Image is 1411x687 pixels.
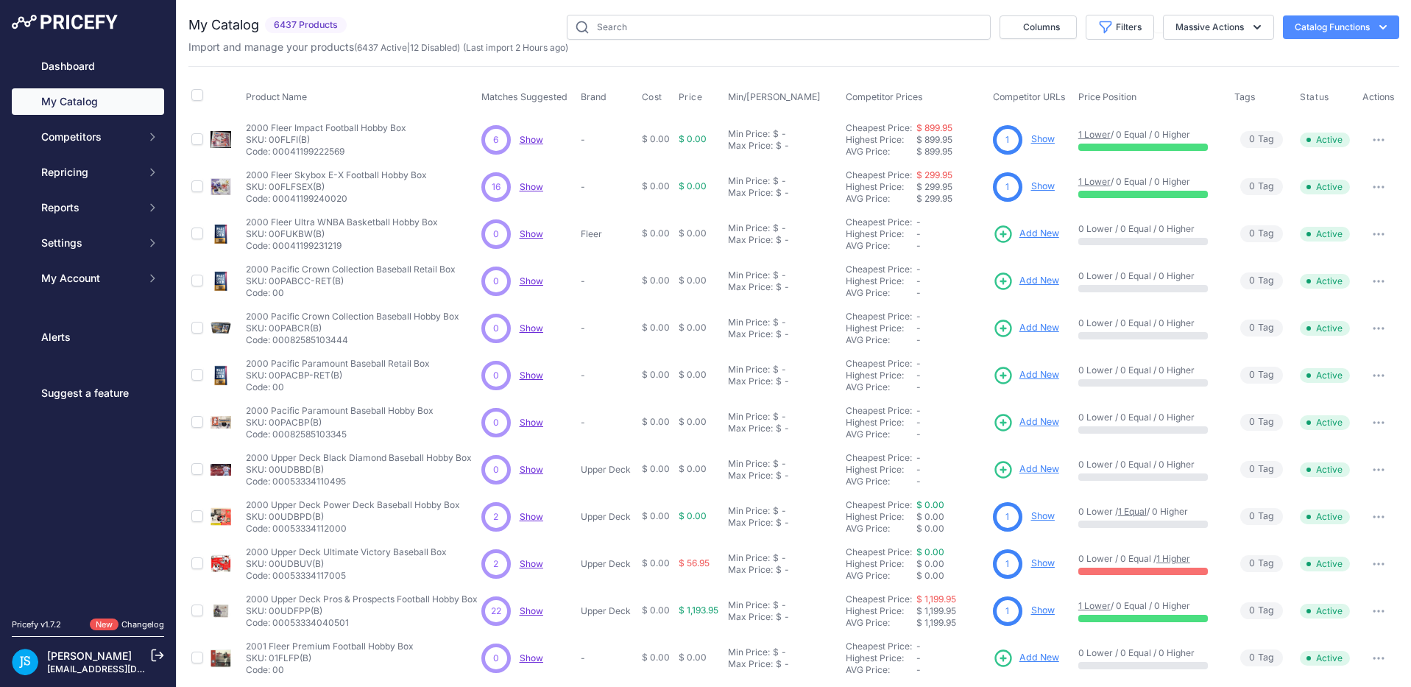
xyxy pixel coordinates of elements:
[581,464,635,476] p: Upper Deck
[846,334,916,346] div: AVG Price:
[679,91,703,103] span: Price
[246,370,430,381] p: SKU: 00PACBP-RET(B)
[12,15,118,29] img: Pricefy Logo
[728,411,770,423] div: Min Price:
[493,133,498,147] span: 6
[493,463,499,476] span: 0
[782,234,789,246] div: -
[642,322,670,333] span: $ 0.00
[846,370,916,381] div: Highest Price:
[1156,553,1190,564] a: 1 Higher
[776,234,782,246] div: $
[846,464,916,476] div: Highest Price:
[846,122,912,133] a: Cheapest Price:
[642,91,662,103] span: Cost
[846,134,916,146] div: Highest Price:
[520,134,543,145] span: Show
[520,181,543,192] a: Show
[246,311,459,323] p: 2000 Pacific Crown Collection Baseball Hobby Box
[782,423,789,434] div: -
[1240,461,1283,478] span: Tag
[728,187,773,199] div: Max Price:
[246,429,434,440] p: Code: 00082585103345
[47,649,132,662] a: [PERSON_NAME]
[846,593,912,605] a: Cheapest Price:
[846,429,916,440] div: AVG Price:
[846,476,916,487] div: AVG Price:
[357,42,407,53] a: 6437 Active
[679,369,707,380] span: $ 0.00
[779,364,786,376] div: -
[1031,605,1055,616] a: Show
[1249,133,1255,147] span: 0
[581,91,607,102] span: Brand
[916,464,921,475] span: -
[246,181,427,193] p: SKU: 00FLFSEX(B)
[776,423,782,434] div: $
[846,240,916,252] div: AVG Price:
[1163,15,1274,40] button: Massive Actions
[41,165,138,180] span: Repricing
[581,323,635,334] p: -
[1249,510,1255,524] span: 0
[410,42,457,53] a: 12 Disabled
[1240,225,1283,242] span: Tag
[1031,133,1055,144] a: Show
[246,228,438,240] p: SKU: 00FUKBW(B)
[846,417,916,429] div: Highest Price:
[916,381,921,392] span: -
[1249,180,1255,194] span: 0
[520,228,543,239] a: Show
[12,380,164,406] a: Suggest a feature
[1240,272,1283,289] span: Tag
[581,370,635,381] p: -
[776,140,782,152] div: $
[779,317,786,328] div: -
[776,281,782,293] div: $
[846,546,912,557] a: Cheapest Price:
[1300,415,1350,430] span: Active
[1078,459,1220,471] p: 0 Lower / 0 Equal / 0 Higher
[773,411,779,423] div: $
[846,311,912,322] a: Cheapest Price:
[1078,317,1220,329] p: 0 Lower / 0 Equal / 0 Higher
[520,417,543,428] span: Show
[246,417,434,429] p: SKU: 00PACBP(B)
[1078,176,1220,188] p: / 0 Equal / 0 Higher
[520,605,543,616] span: Show
[567,15,991,40] input: Search
[246,146,406,158] p: Code: 00041199222569
[41,236,138,250] span: Settings
[679,180,707,191] span: $ 0.00
[779,128,786,140] div: -
[642,369,670,380] span: $ 0.00
[916,264,921,275] span: -
[1249,415,1255,429] span: 0
[679,463,707,474] span: $ 0.00
[728,175,770,187] div: Min Price:
[916,134,952,145] span: $ 899.95
[246,264,456,275] p: 2000 Pacific Crown Collection Baseball Retail Box
[41,271,138,286] span: My Account
[520,323,543,334] span: Show
[246,476,472,487] p: Code: 00053334110495
[520,511,543,522] span: Show
[246,358,430,370] p: 2000 Pacific Paramount Baseball Retail Box
[581,417,635,429] p: -
[846,193,916,205] div: AVG Price:
[779,269,786,281] div: -
[728,269,770,281] div: Min Price:
[993,91,1066,102] span: Competitor URLs
[581,181,635,193] p: -
[1300,180,1350,194] span: Active
[846,381,916,393] div: AVG Price:
[246,287,456,299] p: Code: 00
[1249,368,1255,382] span: 0
[520,558,543,569] a: Show
[728,281,773,293] div: Max Price:
[993,224,1059,244] a: Add New
[188,40,568,54] p: Import and manage your products
[246,134,406,146] p: SKU: 00FLFI(B)
[1019,462,1059,476] span: Add New
[1300,227,1350,242] span: Active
